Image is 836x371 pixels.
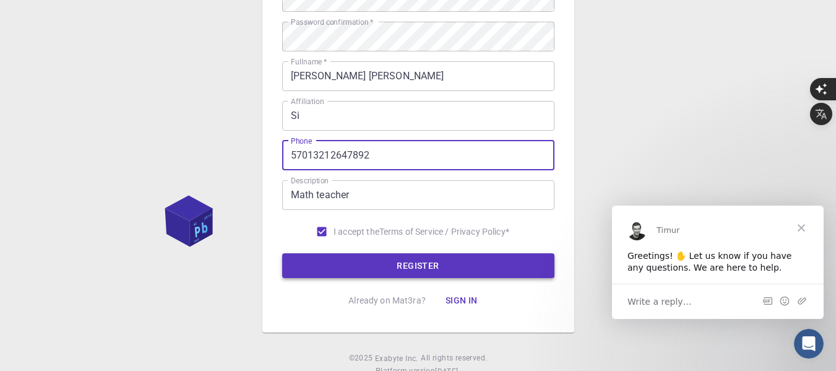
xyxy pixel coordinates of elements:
[291,17,374,27] label: Password confirmation
[379,225,509,238] a: Terms of Service / Privacy Policy*
[349,352,375,365] span: © 2025
[291,136,312,146] label: Phone
[291,175,329,186] label: Description
[334,225,379,238] span: I accept the
[379,225,509,238] p: Terms of Service / Privacy Policy *
[291,96,324,107] label: Affiliation
[291,56,327,67] label: Fullname
[375,352,418,365] a: Exabyte Inc.
[348,294,426,307] p: Already on Mat3ra?
[794,329,824,359] iframe: Intercom live chat
[436,288,488,313] button: Sign in
[375,354,418,363] span: Exabyte Inc.
[421,352,487,365] span: All rights reserved.
[612,206,824,319] iframe: Intercom live chat message
[282,253,554,278] button: REGISTER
